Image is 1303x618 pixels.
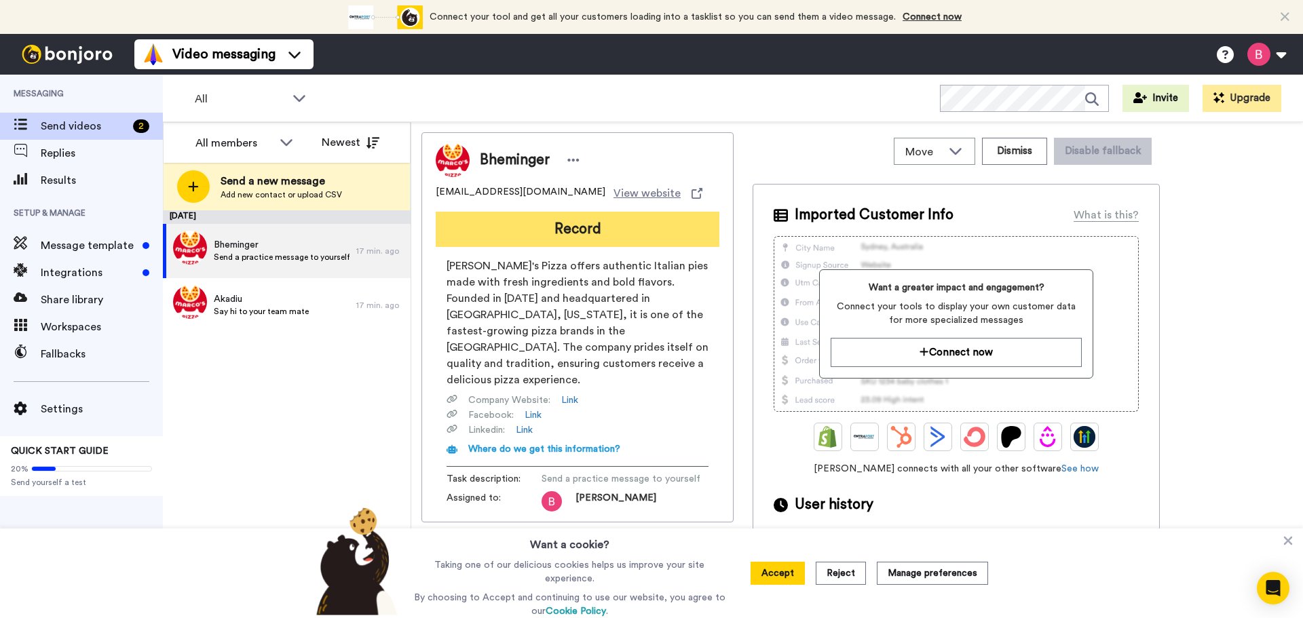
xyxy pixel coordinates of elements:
[542,491,562,511] img: ACg8ocJz_wHpyTIWuPTADid7p0CYMWNeNjtielclDzqK1dahmjxb5Q=s96-c
[1122,85,1189,112] button: Invite
[348,5,423,29] div: animation
[436,185,605,201] span: [EMAIL_ADDRESS][DOMAIN_NAME]
[1203,85,1281,112] button: Upgrade
[795,205,953,225] span: Imported Customer Info
[831,281,1081,294] span: Want a greater impact and engagement?
[41,118,128,134] span: Send videos
[1074,426,1095,448] img: GoHighLevel
[903,12,962,22] a: Connect now
[854,426,875,448] img: Ontraport
[613,185,681,201] span: View website
[221,189,342,200] span: Add new contact or upload CSV
[447,491,542,511] span: Assigned to:
[11,446,109,456] span: QUICK START GUIDE
[304,507,404,615] img: bear-with-cookie.png
[1037,426,1059,448] img: Drip
[468,393,550,407] span: Company Website :
[1000,426,1022,448] img: Patreon
[356,246,404,256] div: 17 min. ago
[1054,138,1152,165] button: Disable fallback
[516,423,533,437] a: Link
[41,265,137,281] span: Integrations
[774,462,1139,476] span: [PERSON_NAME] connects with all your other software
[214,238,350,252] span: Bheminger
[530,528,609,553] h3: Want a cookie?
[41,319,163,335] span: Workspaces
[173,231,207,265] img: 15c22538-da61-4606-bb5d-09d1412f49d1.png
[964,426,985,448] img: ConvertKit
[41,145,163,161] span: Replies
[831,300,1081,327] span: Connect your tools to display your own customer data for more specialized messages
[751,562,805,585] button: Accept
[411,558,729,585] p: Taking one of our delicious cookies helps us improve your site experience.
[411,591,729,618] p: By choosing to Accept and continuing to use our website, you agree to our .
[436,212,719,247] button: Record
[41,237,137,254] span: Message template
[214,306,309,317] span: Say hi to your team mate
[133,119,149,133] div: 2
[214,252,350,263] span: Send a practice message to yourself
[16,45,118,64] img: bj-logo-header-white.svg
[468,423,505,437] span: Linkedin :
[311,129,390,156] button: Newest
[816,562,866,585] button: Reject
[195,91,286,107] span: All
[1074,207,1139,223] div: What is this?
[163,210,411,224] div: [DATE]
[613,185,702,201] a: View website
[195,135,273,151] div: All members
[11,463,29,474] span: 20%
[447,258,709,388] span: [PERSON_NAME]'s Pizza offers authentic Italian pies made with fresh ingredients and bold flavors....
[575,491,656,511] span: [PERSON_NAME]
[468,408,514,422] span: Facebook :
[905,144,942,160] span: Move
[214,292,309,306] span: Akadiu
[877,562,988,585] button: Manage preferences
[41,346,163,362] span: Fallbacks
[143,43,164,65] img: vm-color.svg
[436,143,470,177] img: Image of Bheminger
[468,444,620,454] span: Where do we get this information?
[1257,572,1289,604] div: Open Intercom Messenger
[542,472,700,486] span: Send a practice message to yourself
[561,393,578,407] a: Link
[11,477,152,488] span: Send yourself a test
[862,526,1045,542] div: Send a practice message to yourself
[41,292,163,308] span: Share library
[525,408,542,422] a: Link
[927,426,949,448] img: ActiveCampaign
[430,12,896,22] span: Connect your tool and get all your customers loading into a tasklist so you can send them a video...
[447,472,542,486] span: Task description :
[982,138,1047,165] button: Dismiss
[41,172,163,189] span: Results
[356,300,404,311] div: 17 min. ago
[41,401,163,417] span: Settings
[890,426,912,448] img: Hubspot
[831,338,1081,367] button: Connect now
[546,606,606,616] a: Cookie Policy
[173,285,207,319] img: 6a1c9731-19a4-4343-99b7-d3ce9d7a1a0b.png
[795,495,873,515] span: User history
[480,150,550,170] span: Bheminger
[817,426,839,448] img: Shopify
[221,173,342,189] span: Send a new message
[172,45,276,64] span: Video messaging
[1061,464,1099,474] a: See how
